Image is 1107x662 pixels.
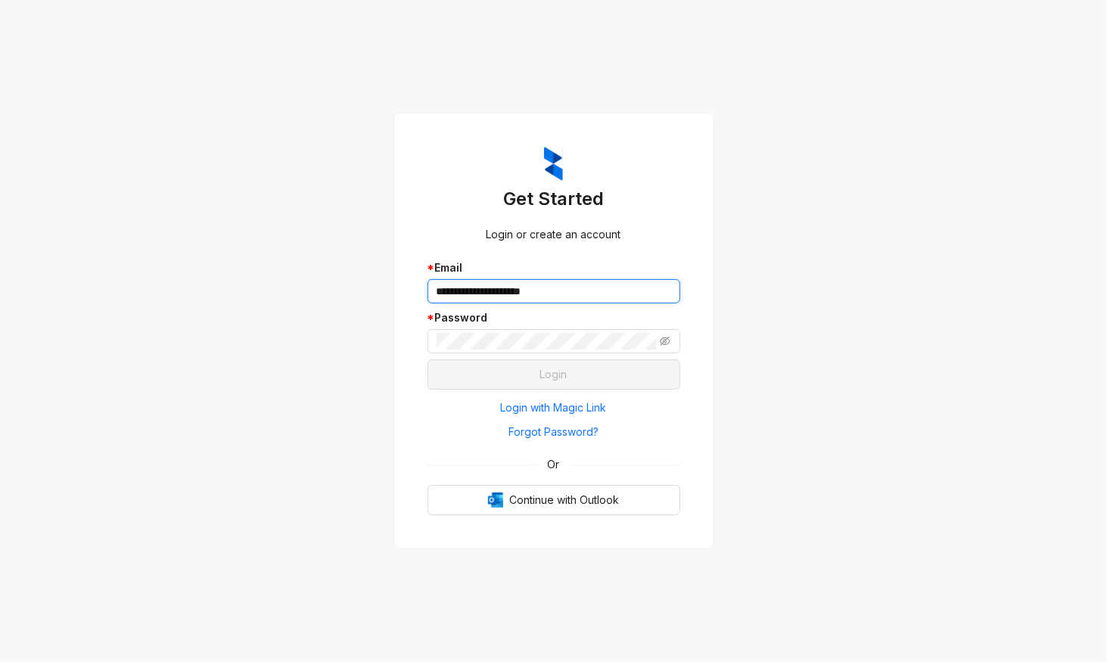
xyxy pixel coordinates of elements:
img: ZumaIcon [544,147,563,182]
span: Login with Magic Link [501,399,607,416]
div: Login or create an account [428,226,680,243]
button: Login [428,359,680,390]
img: Outlook [488,493,503,508]
span: Forgot Password? [508,424,599,440]
h3: Get Started [428,187,680,211]
div: Email [428,260,680,276]
div: Password [428,309,680,326]
button: OutlookContinue with Outlook [428,485,680,515]
span: Continue with Outlook [509,492,619,508]
button: Login with Magic Link [428,396,680,420]
button: Forgot Password? [428,420,680,444]
span: eye-invisible [660,336,670,347]
span: Or [537,456,571,473]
